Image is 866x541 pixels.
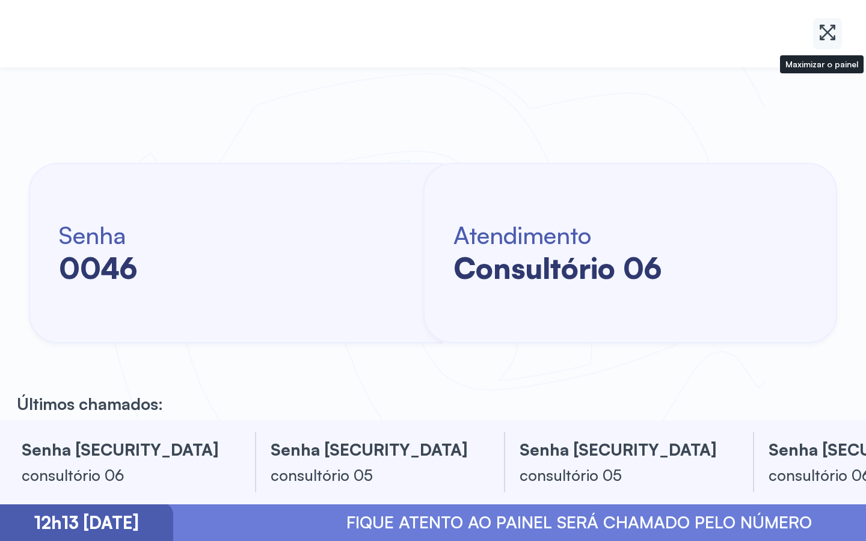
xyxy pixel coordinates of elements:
h6: Senha [59,220,137,250]
h2: 0046 [59,250,137,286]
p: Últimos chamados: [17,394,163,414]
h3: Senha [SECURITY_DATA] [22,438,226,462]
div: consultório 06 [22,463,226,487]
h3: Senha [SECURITY_DATA] [520,438,724,462]
img: Logotipo do estabelecimento [24,13,200,54]
h6: Atendimento [453,220,662,250]
h3: Senha [SECURITY_DATA] [271,438,475,462]
h2: consultório 06 [453,250,662,286]
div: consultório 05 [520,463,724,487]
div: consultório 05 [271,463,475,487]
